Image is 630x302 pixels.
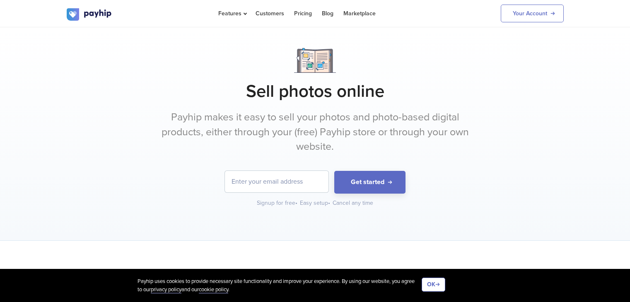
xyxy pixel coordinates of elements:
input: Enter your email address [225,171,328,192]
a: privacy policy [151,286,181,293]
div: Signup for free [257,199,298,207]
p: Payhip makes it easy to sell your photos and photo-based digital products, either through your (f... [160,110,471,154]
span: • [295,199,297,206]
span: • [328,199,330,206]
div: Easy setup [300,199,331,207]
a: Your Account [501,5,564,22]
a: cookie policy [199,286,228,293]
div: Cancel any time [333,199,373,207]
img: logo.svg [67,8,112,21]
h1: Sell photos online [67,81,564,102]
button: OK [422,278,445,292]
span: Features [218,10,246,17]
button: Get started [334,171,406,194]
img: Notebook.png [294,48,336,73]
div: Payhip uses cookies to provide necessary site functionality and improve your experience. By using... [138,278,422,294]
